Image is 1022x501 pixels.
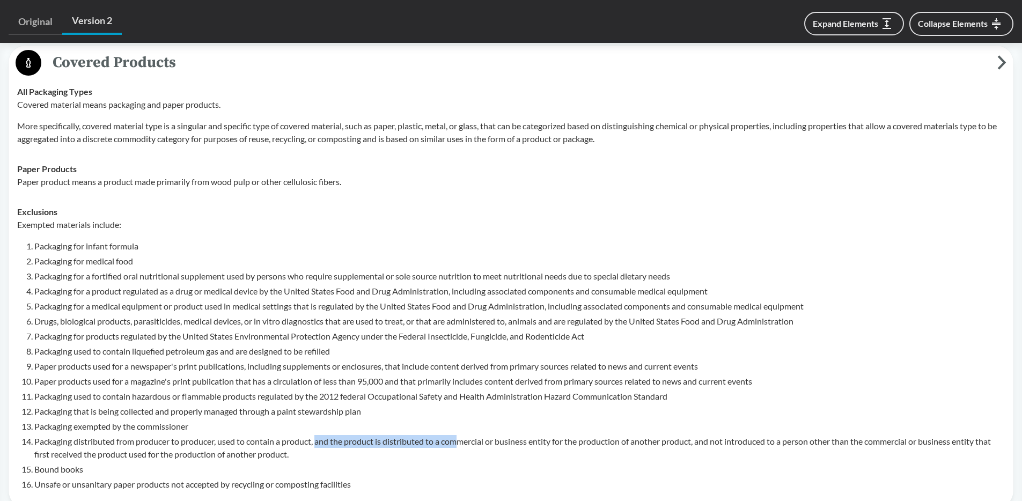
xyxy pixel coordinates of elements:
li: Drugs, biological products, parasiticides, medical devices, or in vitro diagnostics that are used... [34,315,1005,328]
strong: Exclusions [17,207,57,217]
li: Packaging for a medical equipment or product used in medical settings that is regulated by the Un... [34,300,1005,313]
p: Covered material means packaging and paper products. [17,98,1005,111]
strong: All Packaging Types [17,86,92,97]
strong: Paper Products [17,164,77,174]
li: Paper products used for a newspaper's print publications, including supplements or enclosures, th... [34,360,1005,373]
li: Packaging for infant formula [34,240,1005,253]
li: Packaging for a product regulated as a drug or medical device by the United States Food and Drug ... [34,285,1005,298]
li: Packaging used to contain liquefied petroleum gas and are designed to be refilled [34,345,1005,358]
li: Paper products used for a magazine's print publication that has a circulation of less than 95,000... [34,375,1005,388]
li: Packaging exempted by the commissioner [34,420,1005,433]
a: Version 2 [62,9,122,35]
li: Packaging for products regulated by the United States Environmental Protection Agency under the F... [34,330,1005,343]
span: Covered Products [41,50,997,75]
p: More specifically, covered material type is a singular and specific type of covered material, suc... [17,120,1005,145]
button: Collapse Elements [909,12,1013,36]
button: Covered Products [12,49,1010,77]
p: Paper product means a product made primarily from wood pulp or other cellulosic fibers. [17,175,1005,188]
button: Expand Elements [804,12,904,35]
li: Packaging for medical food [34,255,1005,268]
li: Packaging for a fortified oral nutritional supplement used by persons who require supplemental or... [34,270,1005,283]
a: Original [9,10,62,34]
li: Bound books [34,463,1005,476]
p: Exempted materials include: [17,218,1005,231]
li: Packaging that is being collected and properly managed through a paint stewardship plan [34,405,1005,418]
li: Packaging distributed from producer to producer, used to contain a product, and the product is di... [34,435,1005,461]
li: Unsafe or unsanitary paper products not accepted by recycling or composting facilities [34,478,1005,491]
li: Packaging used to contain hazardous or flammable products regulated by the 2012 federal Occupatio... [34,390,1005,403]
